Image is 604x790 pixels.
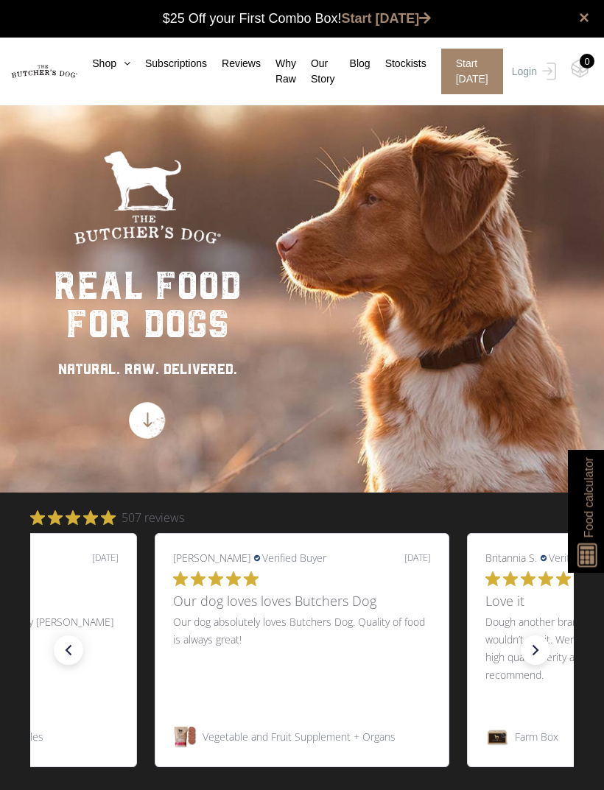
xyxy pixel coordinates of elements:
[54,635,83,665] div: previous slide
[371,56,426,71] a: Stockists
[122,509,184,527] span: 507 reviews
[54,358,242,380] div: NATURAL. RAW. DELIVERED.
[515,731,558,743] span: Farm Box
[441,49,503,94] span: Start [DATE]
[485,551,537,564] span: Britannia S.
[92,551,119,564] div: [DATE]
[203,731,396,743] span: Vegetable and Fruit Supplement + Organs
[342,11,432,26] a: Start [DATE]
[262,551,326,564] span: Verified Buyer
[173,551,250,564] span: [PERSON_NAME]
[426,49,508,94] a: Start [DATE]
[580,54,594,68] div: 0
[571,59,589,78] img: TBD_Cart-Empty.png
[173,725,431,749] div: Navigate to Vegetable and Fruit Supplement + Organs
[173,592,431,610] h3: Our dog loves loves Butchers Dog
[508,49,556,94] a: Login
[30,533,574,767] div: 7 slides
[30,509,184,527] div: 4.8737674 star rating
[261,56,296,87] a: Why Raw
[130,56,207,71] a: Subscriptions
[155,533,449,767] li: slide 1 out of 7
[335,56,371,71] a: Blog
[296,56,335,87] a: Our Story
[54,267,242,343] div: real food for dogs
[173,613,431,716] p: Our dog absolutely loves Butchers Dog. Quality of food is always great!
[77,56,130,71] a: Shop
[580,457,597,537] span: Food calculator
[404,551,431,564] div: [DATE]
[579,9,589,27] a: close
[521,635,550,665] div: next slide
[207,56,261,71] a: Reviews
